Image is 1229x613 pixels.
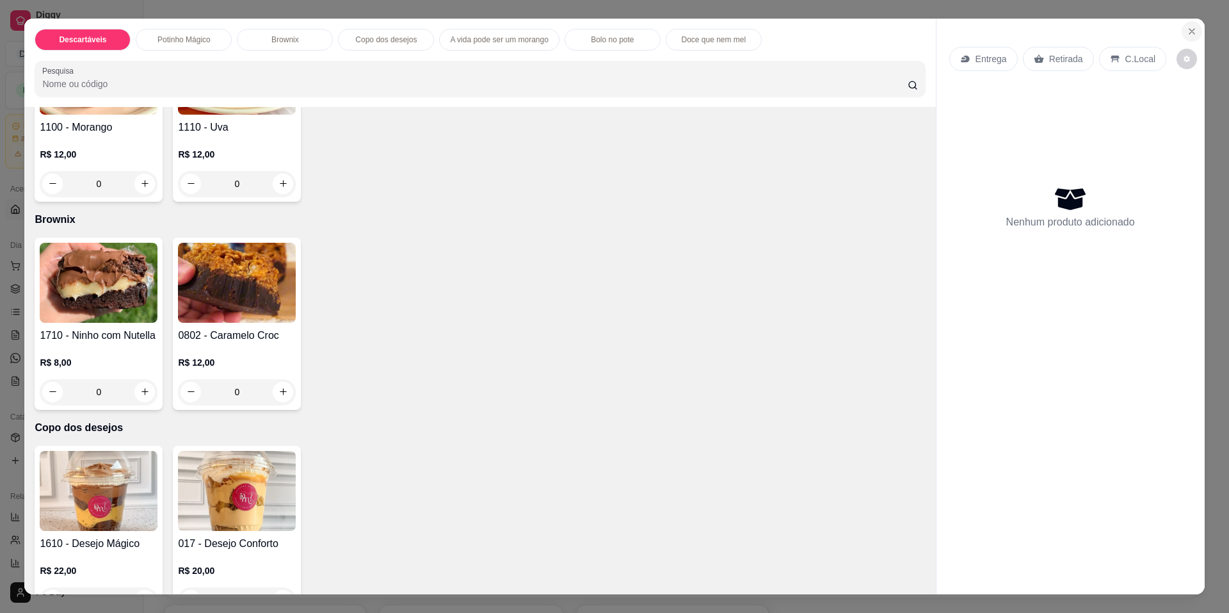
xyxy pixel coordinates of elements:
[40,451,157,531] img: product-image
[450,35,548,45] p: A vida pode ser um morango
[134,382,155,402] button: increase-product-quantity
[40,120,157,135] h4: 1100 - Morango
[42,174,63,194] button: decrease-product-quantity
[134,174,155,194] button: increase-product-quantity
[40,243,157,323] img: product-image
[273,382,293,402] button: increase-product-quantity
[178,356,296,369] p: R$ 12,00
[1006,215,1135,230] p: Nenhum produto adicionado
[40,148,157,161] p: R$ 12,00
[1182,21,1202,42] button: Close
[42,590,63,610] button: decrease-product-quantity
[40,356,157,369] p: R$ 8,00
[273,590,293,610] button: increase-product-quantity
[42,78,907,90] input: Pesquisa
[178,148,296,161] p: R$ 12,00
[273,174,293,194] button: increase-product-quantity
[181,174,201,194] button: decrease-product-quantity
[35,212,925,227] p: Brownix
[271,35,299,45] p: Brownix
[42,65,78,76] label: Pesquisa
[355,35,417,45] p: Copo dos desejos
[1125,53,1155,65] p: C.Local
[178,120,296,135] h4: 1110 - Uva
[157,35,211,45] p: Potinho Mágico
[35,420,925,436] p: Copo dos desejos
[976,53,1007,65] p: Entrega
[681,35,746,45] p: Doce que nem mel
[42,382,63,402] button: decrease-product-quantity
[178,451,296,531] img: product-image
[40,328,157,343] h4: 1710 - Ninho com Nutella
[181,382,201,402] button: decrease-product-quantity
[181,590,201,610] button: decrease-product-quantity
[178,328,296,343] h4: 0802 - Caramelo Croc
[178,536,296,552] h4: 017 - Desejo Conforto
[40,536,157,552] h4: 1610 - Desejo Mágico
[134,590,155,610] button: increase-product-quantity
[59,35,106,45] p: Descartáveis
[40,564,157,577] p: R$ 22,00
[178,564,296,577] p: R$ 20,00
[1049,53,1083,65] p: Retirada
[178,243,296,323] img: product-image
[1177,49,1197,69] button: decrease-product-quantity
[591,35,634,45] p: Bolo no pote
